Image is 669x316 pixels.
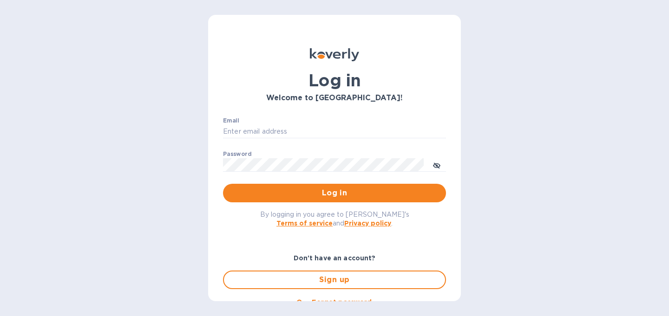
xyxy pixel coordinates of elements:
button: Sign up [223,271,446,289]
button: Log in [223,184,446,202]
input: Enter email address [223,125,446,139]
label: Password [223,151,251,157]
span: By logging in you agree to [PERSON_NAME]'s and . [260,211,409,227]
a: Privacy policy [344,219,391,227]
b: Don't have an account? [294,254,376,262]
label: Email [223,118,239,123]
a: Terms of service [276,219,333,227]
span: Log in [230,187,439,199]
u: Forgot password [312,298,372,306]
button: toggle password visibility [427,155,446,174]
img: Koverly [310,48,359,61]
h1: Log in [223,71,446,90]
span: Sign up [231,274,438,285]
h3: Welcome to [GEOGRAPHIC_DATA]! [223,94,446,103]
